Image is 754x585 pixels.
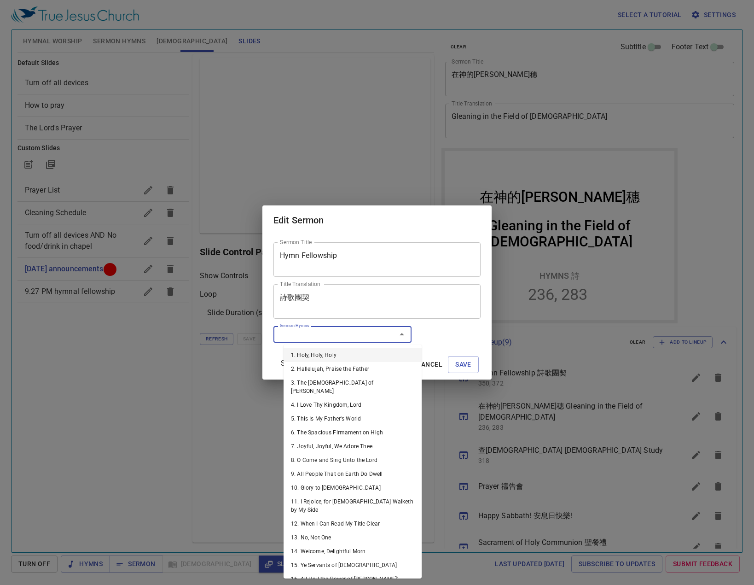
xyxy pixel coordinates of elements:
[284,453,422,467] li: 8. O Come and Sing Unto the Lord
[455,359,471,370] span: Save
[273,213,481,228] h2: Edit Sermon
[284,467,422,481] li: 9. All People That on Earth Do Dwell
[280,251,474,269] textarea: Hymn Fellowship
[284,481,422,495] li: 10. Glory to [DEMOGRAPHIC_DATA]
[448,356,479,373] button: Save
[417,359,442,370] span: Cancel
[284,362,422,376] li: 2. Hallelujah, Praise the Father
[280,293,474,310] textarea: 詩歌團契
[284,439,422,453] li: 7. Joyful, Joyful, We Adore Thee
[281,358,306,369] span: Subtitle
[120,137,146,156] li: 283
[284,376,422,398] li: 3. The [DEMOGRAPHIC_DATA] of [PERSON_NAME]
[284,412,422,426] li: 5. This Is My Father's World
[7,70,230,102] div: Gleaning in the Field of [DEMOGRAPHIC_DATA]
[87,137,116,156] li: 236
[284,495,422,517] li: 11. I Rejoice, for [DEMOGRAPHIC_DATA] Walketh by My Side
[284,426,422,439] li: 6. The Spacious Firmament on High
[413,356,446,373] button: Cancel
[284,517,422,531] li: 12. When I Can Read My Title Clear
[284,348,422,362] li: 1. Holy, Holy, Holy
[284,558,422,572] li: 15. Ye Servants of [DEMOGRAPHIC_DATA]
[98,123,138,134] p: Hymns 詩
[284,398,422,412] li: 4. I Love Thy Kingdom, Lord
[38,40,198,59] div: 在神的[PERSON_NAME]穗
[395,328,408,341] button: Close
[284,531,422,544] li: 13. No, Not One
[284,544,422,558] li: 14. Welcome, Delightful Morn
